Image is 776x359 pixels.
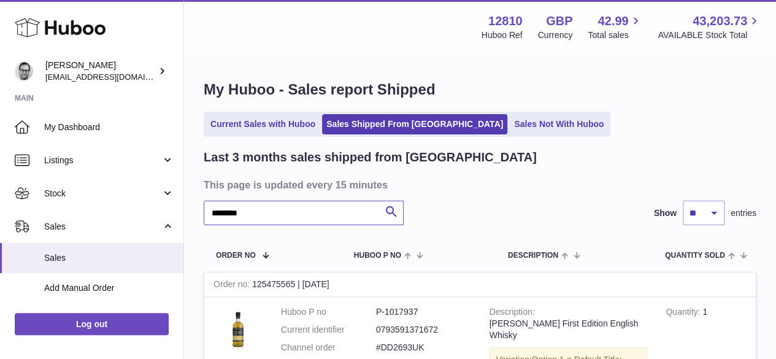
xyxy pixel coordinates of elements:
[588,13,642,41] a: 42.99 Total sales
[508,252,558,260] span: Description
[204,178,753,191] h3: This page is updated every 15 minutes
[588,29,642,41] span: Total sales
[490,318,648,341] div: [PERSON_NAME] First Edition English Whisky
[15,62,33,80] img: internalAdmin-12810@internal.huboo.com
[354,252,401,260] span: Huboo P no
[546,13,572,29] strong: GBP
[44,122,174,133] span: My Dashboard
[654,207,677,219] label: Show
[44,252,174,264] span: Sales
[488,13,523,29] strong: 12810
[666,307,702,320] strong: Quantity
[597,13,628,29] span: 42.99
[204,80,756,99] h1: My Huboo - Sales report Shipped
[206,114,320,134] a: Current Sales with Huboo
[216,252,256,260] span: Order No
[45,72,180,82] span: [EMAIL_ADDRESS][DOMAIN_NAME]
[658,13,761,41] a: 43,203.73 AVAILABLE Stock Total
[510,114,608,134] a: Sales Not With Huboo
[281,342,376,353] dt: Channel order
[204,149,537,166] h2: Last 3 months sales shipped from [GEOGRAPHIC_DATA]
[44,188,161,199] span: Stock
[490,307,535,320] strong: Description
[213,279,252,292] strong: Order no
[45,60,156,83] div: [PERSON_NAME]
[281,324,376,336] dt: Current identifier
[44,221,161,233] span: Sales
[376,324,471,336] dd: 0793591371672
[204,272,756,297] div: 125475565 | [DATE]
[44,155,161,166] span: Listings
[322,114,507,134] a: Sales Shipped From [GEOGRAPHIC_DATA]
[44,282,174,294] span: Add Manual Order
[693,13,747,29] span: 43,203.73
[15,313,169,335] a: Log out
[376,306,471,318] dd: P-1017937
[731,207,756,219] span: entries
[482,29,523,41] div: Huboo Ref
[213,306,263,355] img: Whittakers_Single_Malt_Whisky_1-1080x1080.jpg
[538,29,573,41] div: Currency
[658,29,761,41] span: AVAILABLE Stock Total
[376,342,471,353] dd: #DD2693UK
[281,306,376,318] dt: Huboo P no
[665,252,725,260] span: Quantity Sold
